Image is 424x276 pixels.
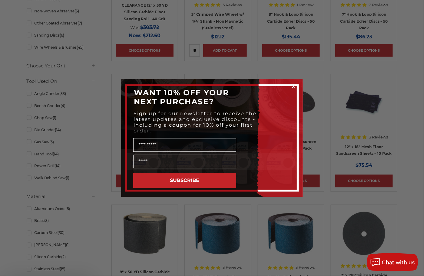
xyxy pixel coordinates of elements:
button: SUBSCRIBE [133,173,236,188]
span: WANT 10% OFF YOUR NEXT PURCHASE? [134,88,229,106]
button: Close dialog [291,83,297,89]
button: Chat with us [367,253,418,271]
span: Sign up for our newsletter to receive the latest updates and exclusive discounts - including a co... [134,111,257,134]
input: Email [133,155,236,168]
span: Chat with us [382,260,415,265]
